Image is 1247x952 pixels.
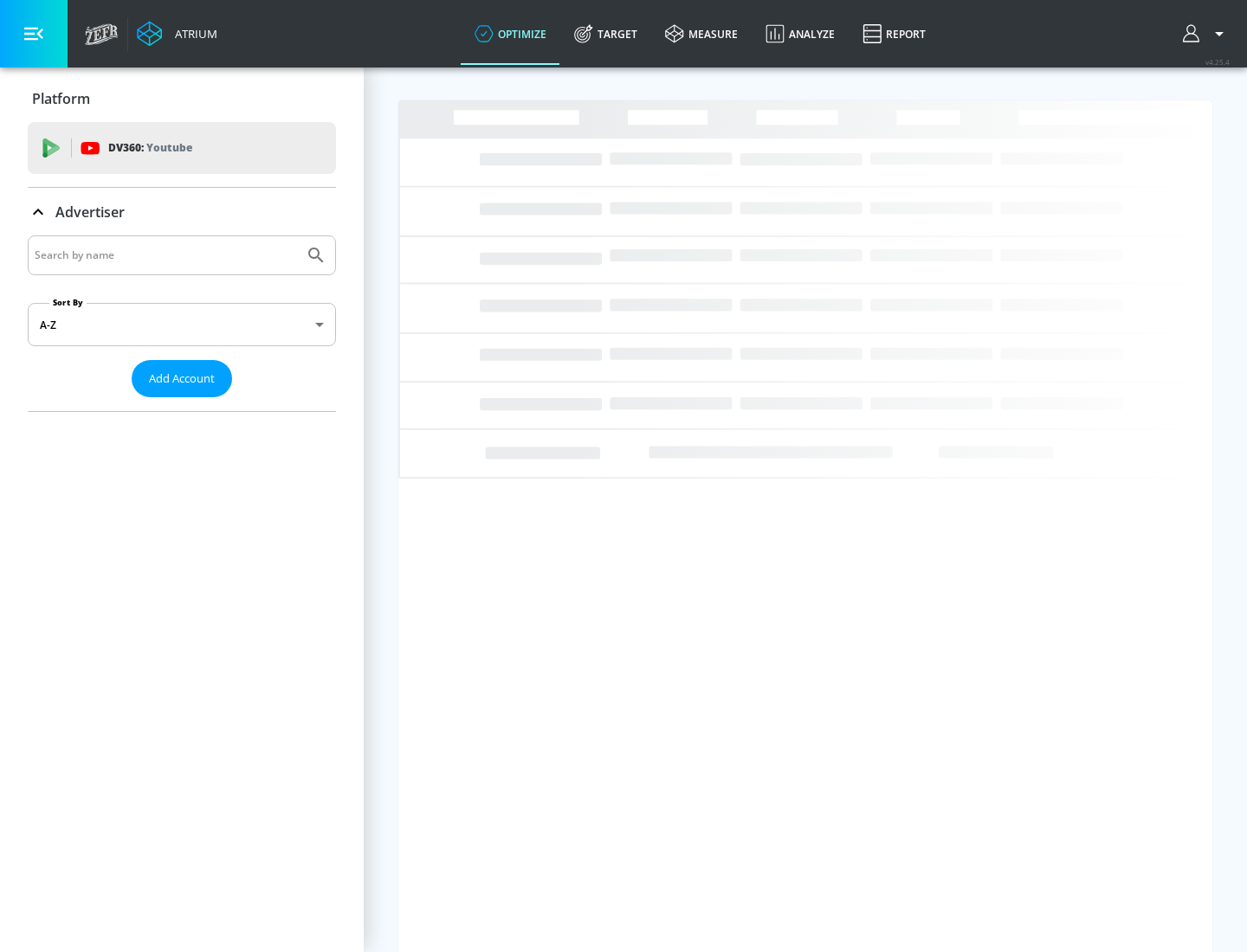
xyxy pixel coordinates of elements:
a: Report [849,3,940,65]
div: Advertiser [28,188,336,236]
p: Platform [32,89,90,108]
span: Add Account [149,369,215,389]
input: Search by name [35,244,297,267]
a: Analyze [752,3,849,65]
div: Advertiser [28,235,336,411]
div: Atrium [168,26,217,42]
a: Target [560,3,651,65]
div: Platform [28,74,336,123]
a: measure [651,3,752,65]
nav: list of Advertiser [28,397,336,411]
a: Atrium [137,21,217,47]
div: A-Z [28,303,336,346]
p: Advertiser [55,203,125,222]
div: DV360: Youtube [28,122,336,174]
a: optimize [461,3,560,65]
p: Youtube [146,138,192,157]
p: DV360: [108,138,192,158]
button: Add Account [132,360,232,397]
label: Sort By [49,297,87,308]
span: v 4.25.4 [1205,57,1230,67]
